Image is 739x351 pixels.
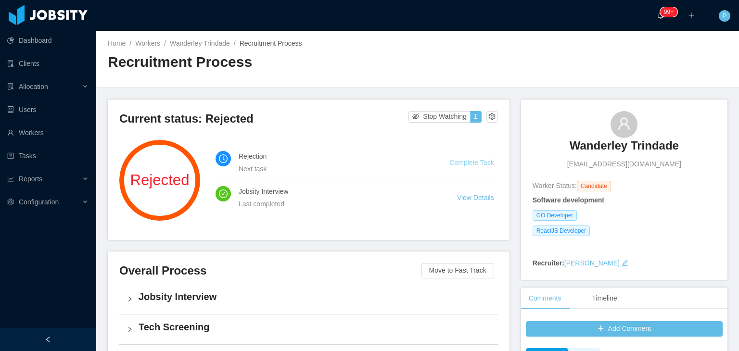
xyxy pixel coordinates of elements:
strong: Software development [533,196,604,204]
span: / [164,39,166,47]
h4: Jobsity Interview [239,186,434,197]
i: icon: right [127,296,133,302]
div: Last completed [239,199,434,209]
span: ReactJS Developer [533,226,590,236]
h4: Tech Screening [139,320,490,334]
span: Recruitment Process [240,39,302,47]
span: Configuration [19,198,59,206]
h4: Jobsity Interview [139,290,490,303]
span: / [234,39,236,47]
span: [EMAIL_ADDRESS][DOMAIN_NAME] [567,159,681,169]
button: icon: eye-invisibleStop Watching [408,111,471,123]
i: icon: line-chart [7,175,14,182]
h4: Rejection [239,151,426,162]
i: icon: setting [7,199,14,205]
div: icon: rightJobsity Interview [119,284,498,314]
i: icon: bell [657,12,664,19]
a: Workers [135,39,160,47]
span: Candidate [577,181,611,191]
div: Comments [521,288,569,309]
strong: Recruiter: [533,259,564,267]
div: Timeline [584,288,624,309]
span: GO Developer [533,210,577,221]
i: icon: user [617,117,631,130]
div: icon: rightTech Screening [119,314,498,344]
sup: 1717 [660,7,677,17]
i: icon: plus [688,12,695,19]
span: Worker Status: [533,182,577,189]
button: 1 [470,111,482,123]
i: icon: right [127,326,133,332]
a: icon: auditClients [7,54,89,73]
button: icon: plusAdd Comment [526,321,723,337]
a: Home [108,39,126,47]
a: Wanderley Trindade [570,138,679,159]
a: [PERSON_NAME] [564,259,620,267]
a: icon: userWorkers [7,123,89,142]
a: Wanderley Trindade [170,39,230,47]
span: / [129,39,131,47]
h3: Current status: Rejected [119,111,408,126]
a: Complete Task [449,159,494,166]
span: P [722,10,726,22]
span: Allocation [19,83,48,90]
div: Next task [239,163,426,174]
i: icon: edit [622,260,628,266]
a: icon: pie-chartDashboard [7,31,89,50]
i: icon: check-circle [219,189,228,198]
span: Rejected [119,173,200,188]
button: icon: setting [486,111,498,123]
h3: Overall Process [119,263,421,278]
h3: Wanderley Trindade [570,138,679,153]
a: icon: profileTasks [7,146,89,165]
a: icon: robotUsers [7,100,89,119]
h2: Recruitment Process [108,52,418,72]
a: View Details [457,194,494,201]
i: icon: solution [7,83,14,90]
button: Move to Fast Track [421,263,494,278]
span: Reports [19,175,42,183]
i: icon: clock-circle [219,154,228,163]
